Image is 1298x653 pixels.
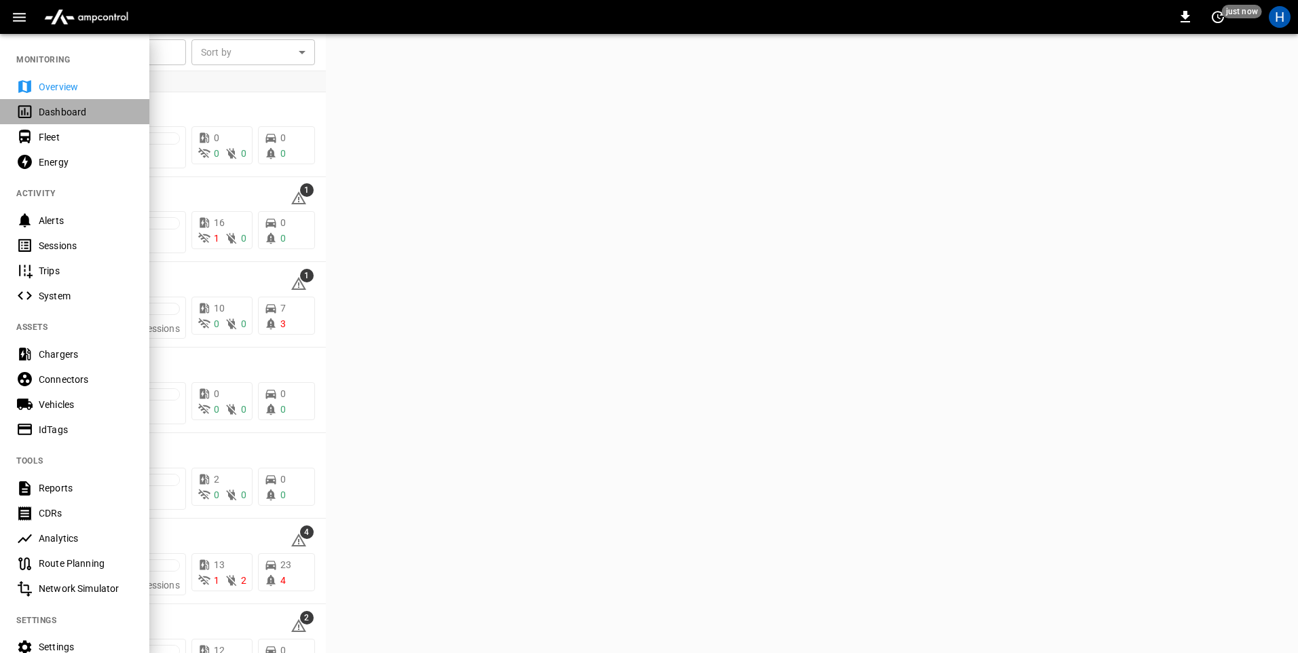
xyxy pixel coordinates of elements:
[1207,6,1229,28] button: set refresh interval
[39,423,133,436] div: IdTags
[1269,6,1291,28] div: profile-icon
[39,348,133,361] div: Chargers
[39,264,133,278] div: Trips
[39,4,134,30] img: ampcontrol.io logo
[39,373,133,386] div: Connectors
[39,155,133,169] div: Energy
[39,105,133,119] div: Dashboard
[39,582,133,595] div: Network Simulator
[1222,5,1262,18] span: just now
[39,481,133,495] div: Reports
[39,531,133,545] div: Analytics
[39,214,133,227] div: Alerts
[39,130,133,144] div: Fleet
[39,239,133,253] div: Sessions
[39,398,133,411] div: Vehicles
[39,80,133,94] div: Overview
[39,557,133,570] div: Route Planning
[39,506,133,520] div: CDRs
[39,289,133,303] div: System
